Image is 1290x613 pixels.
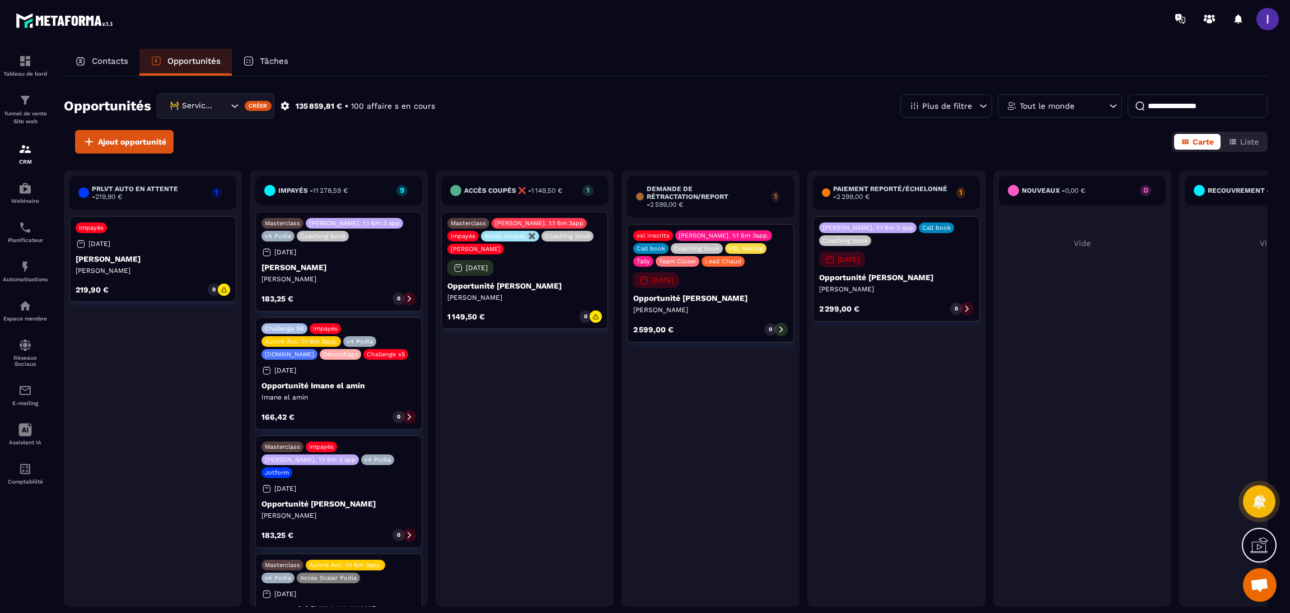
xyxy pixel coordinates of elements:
[76,286,109,294] p: 219,90 €
[1208,187,1290,194] h6: Recouvrement -
[397,295,400,303] p: 0
[650,201,683,208] span: 2 599,00 €
[98,136,166,147] span: Ajout opportunité
[956,188,965,196] p: 1
[3,46,48,85] a: formationformationTableau de bord
[637,245,665,252] p: Call book
[16,10,116,31] img: logo
[819,273,974,282] p: Opportunité [PERSON_NAME]
[18,142,32,156] img: formation
[451,245,501,253] p: [PERSON_NAME]
[822,237,868,244] p: Coaching book
[484,233,536,240] p: Accès coupés ✖️
[633,326,674,333] p: 2 599,00 €
[261,263,416,272] p: [PERSON_NAME]
[1022,187,1085,194] h6: Nouveaux -
[3,252,48,291] a: automationsautomationsAutomatisations
[652,276,674,284] p: [DATE]
[584,313,587,321] p: 0
[3,454,48,493] a: accountantaccountantComptabilité
[300,233,345,240] p: Coaching book
[18,462,32,476] img: accountant
[88,240,110,248] p: [DATE]
[728,245,763,252] p: VSL Mailing
[265,443,300,451] p: Masterclass
[3,134,48,173] a: formationformationCRM
[819,305,859,313] p: 2 299,00 €
[1222,134,1265,150] button: Liste
[278,187,348,194] h6: Impayés -
[296,101,342,112] p: 135 859,81 €
[3,439,48,445] p: Assistant IA
[232,49,300,76] a: Tâches
[167,100,217,112] span: 🚧 Service Client
[637,232,670,239] p: vsl inscrits
[3,400,48,406] p: E-mailing
[1240,137,1259,146] span: Liste
[769,326,772,333] p: 0
[265,456,356,463] p: [PERSON_NAME]. 1:1 6m 3 app
[265,469,289,476] p: Jotform
[545,233,590,240] p: Coaching book
[261,499,416,508] p: Opportunité [PERSON_NAME]
[633,305,788,314] p: [PERSON_NAME]
[705,258,741,265] p: Lead Chaud
[313,187,348,194] span: 11 278,59 €
[76,254,230,263] p: [PERSON_NAME]
[396,186,408,194] p: 9
[451,233,475,240] p: Impayés
[3,212,48,252] a: schedulerschedulerPlanificateur
[212,286,216,294] p: 0
[92,56,128,66] p: Contacts
[217,100,228,112] input: Search for option
[76,266,230,275] p: [PERSON_NAME]
[18,221,32,234] img: scheduler
[157,93,274,119] div: Search for option
[167,56,221,66] p: Opportunités
[274,248,296,256] p: [DATE]
[3,276,48,282] p: Automatisations
[464,187,562,194] h6: accès coupés ❌ -
[1020,102,1074,110] p: Tout le monde
[466,264,488,272] p: [DATE]
[18,384,32,397] img: email
[647,185,765,208] h6: Demande de rétractation/report -
[495,220,583,227] p: [PERSON_NAME]. 1:1 6m 3app
[531,187,562,194] span: 1 149,50 €
[261,295,293,303] p: 183,25 €
[3,291,48,330] a: automationsautomationsEspace membre
[922,224,951,231] p: Call book
[18,260,32,273] img: automations
[274,485,296,493] p: [DATE]
[79,224,104,231] p: Impayés
[260,56,288,66] p: Tâches
[274,366,296,374] p: [DATE]
[922,102,972,110] p: Plus de filtre
[822,224,913,231] p: [PERSON_NAME]. 1:1 6m 3 app
[659,258,696,265] p: Team Closer
[364,456,391,463] p: v4 Podia
[92,185,205,201] h6: PRLVT auto en attente -
[265,325,304,332] p: Challenge S6
[3,71,48,77] p: Tableau de bord
[261,413,295,421] p: 166,42 €
[347,338,373,345] p: v4 Podia
[955,305,958,313] p: 0
[447,281,602,290] p: Opportunité [PERSON_NAME]
[3,198,48,204] p: Webinaire
[3,85,48,134] a: formationformationTunnel de vente Site web
[351,101,435,112] p: 100 affaire s en cours
[300,574,357,582] p: Accès Scaler Podia
[211,188,222,196] p: 1
[64,49,139,76] a: Contacts
[1174,134,1221,150] button: Carte
[261,275,416,284] p: [PERSON_NAME]
[139,49,232,76] a: Opportunités
[836,193,870,201] span: 2 299,00 €
[309,561,382,569] p: Aurore Acc. 1:1 6m 3app.
[261,511,416,520] p: [PERSON_NAME]
[679,232,769,239] p: [PERSON_NAME]. 1:1 6m 3app.
[3,330,48,375] a: social-networksocial-networkRéseaux Sociaux
[18,338,32,352] img: social-network
[1065,187,1085,194] span: 0,00 €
